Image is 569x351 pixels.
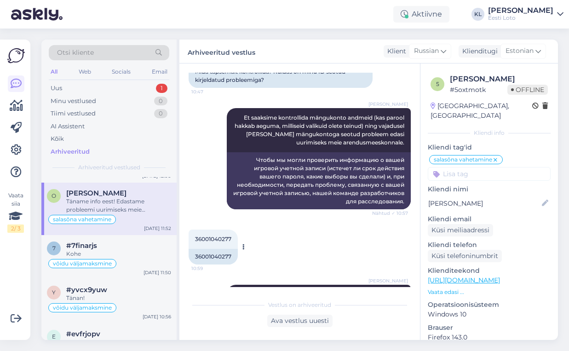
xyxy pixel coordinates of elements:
div: 36001040277 [189,249,238,265]
div: Klienditugi [459,46,498,56]
div: Чтобы мы могли проверить информацию о вашей игровой учетной записи (истечет ли срок действия ваше... [227,152,411,209]
div: Aktiivne [393,6,449,23]
div: Küsi meiliaadressi [428,224,493,236]
span: Vestlus on arhiveeritud [268,301,331,309]
span: #7finarjs [66,242,97,250]
p: Windows 10 [428,310,551,319]
div: All [49,66,59,78]
span: Otsi kliente [57,48,94,58]
div: Email [150,66,169,78]
span: #yvcx9yuw [66,286,107,294]
span: e [52,333,56,340]
div: Tänan! [66,294,171,302]
span: Russian [414,46,439,56]
span: 10:59 [191,265,226,272]
div: Küsi telefoninumbrit [428,250,502,262]
span: 10:47 [191,88,226,95]
div: [GEOGRAPHIC_DATA], [GEOGRAPHIC_DATA] [431,101,532,121]
span: Et saaksime kontrollida mängukonto andmeid (kas parool hakkab aeguma, milliseid valikuid olete te... [235,114,406,146]
span: [PERSON_NAME] [368,277,408,284]
span: Oleg Alpatov [66,189,126,197]
div: Web [77,66,93,78]
div: Vaata siia [7,191,24,233]
div: 0 [154,97,167,106]
span: #evfrjopv [66,330,100,338]
div: [DATE] 11:52 [144,225,171,232]
span: Estonian [506,46,534,56]
div: 0 [154,109,167,118]
span: võidu väljamaksmine [53,305,112,311]
div: Eesti Loto [488,14,553,22]
div: 2 / 3 [7,224,24,233]
span: 7 [52,245,56,252]
div: [PERSON_NAME] [450,74,548,85]
div: [DATE] 11:50 [144,269,171,276]
span: Offline [507,85,548,95]
p: Vaata edasi ... [428,288,551,296]
span: 5 [436,81,439,87]
div: Tiimi vestlused [51,109,96,118]
div: Täname info eest! Edastame probleemi uurimiseks meie arendusmeeskonnale. [PERSON_NAME] täpsema va... [66,197,171,214]
p: Kliendi nimi [428,184,551,194]
a: [URL][DOMAIN_NAME] [428,276,500,284]
p: Firefox 143.0 [428,333,551,342]
div: KL [471,8,484,21]
div: Kohe [66,250,171,258]
p: Kliendi email [428,214,551,224]
p: Klienditeekond [428,266,551,276]
div: 1 [156,84,167,93]
span: O [52,192,56,199]
div: Mida täpsemalt kontrollida? Kuidas on minu ID seotud kirjeldatud probleemiga? [189,64,373,88]
img: Askly Logo [7,47,25,64]
div: Socials [110,66,132,78]
input: Lisa tag [428,167,551,181]
input: Lisa nimi [428,198,540,208]
div: AI Assistent [51,122,85,131]
div: Kõik [51,134,64,144]
p: Brauser [428,323,551,333]
span: salasõna vahetamine [53,217,111,222]
span: salasõna vahetamine [434,157,492,162]
span: võidu väljamaksmine [53,261,112,266]
span: y [52,289,56,296]
div: Arhiveeritud [51,147,90,156]
span: Nähtud ✓ 10:57 [372,210,408,217]
div: [DATE] 10:56 [143,313,171,320]
div: [PERSON_NAME] [488,7,553,14]
div: Ava vestlus uuesti [267,315,333,327]
p: Kliendi telefon [428,240,551,250]
div: Klient [384,46,406,56]
span: [PERSON_NAME] [368,101,408,108]
div: Minu vestlused [51,97,96,106]
div: Uus [51,84,62,93]
a: [PERSON_NAME]Eesti Loto [488,7,563,22]
div: # 5oxtmotk [450,85,507,95]
span: Arhiveeritud vestlused [78,163,140,172]
div: Kliendi info [428,129,551,137]
label: Arhiveeritud vestlus [188,45,255,58]
p: Kliendi tag'id [428,143,551,152]
p: Operatsioonisüsteem [428,300,551,310]
span: 36001040277 [195,236,231,242]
